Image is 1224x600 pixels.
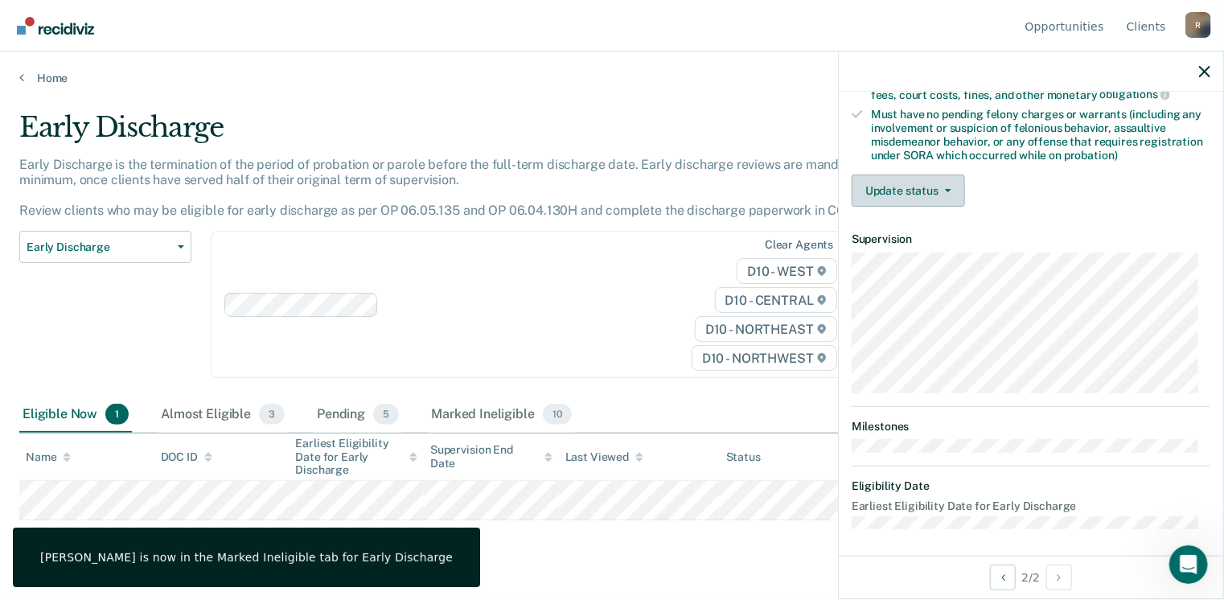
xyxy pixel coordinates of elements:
div: Almost Eligible [158,397,288,433]
div: Must have no pending felony charges or warrants (including any involvement or suspicion of feloni... [871,108,1210,162]
button: Next Opportunity [1046,565,1072,590]
iframe: Intercom live chat [1169,545,1208,584]
button: Profile dropdown button [1185,12,1211,38]
div: Pending [314,397,402,433]
span: 5 [373,404,399,425]
span: Early Discharge [27,240,171,254]
div: Early Discharge [19,111,938,157]
span: 10 [543,404,572,425]
div: Supervision End Date [430,443,552,471]
span: 3 [259,404,285,425]
span: probation) [1064,149,1118,162]
img: Recidiviz [17,17,94,35]
dt: Eligibility Date [852,479,1210,493]
div: Eligible Now [19,397,132,433]
span: D10 - CENTRAL [715,287,837,313]
button: Previous Opportunity [990,565,1016,590]
div: Earliest Eligibility Date for Early Discharge [295,437,417,477]
div: Name [26,450,71,464]
span: obligations [1100,88,1170,101]
div: [PERSON_NAME] is now in the Marked Ineligible tab for Early Discharge [40,550,453,565]
p: Early Discharge is the termination of the period of probation or parole before the full-term disc... [19,157,884,219]
div: 2 / 2 [839,556,1223,598]
dt: Supervision [852,232,1210,246]
div: R [1185,12,1211,38]
span: D10 - NORTHEAST [695,316,836,342]
span: D10 - NORTHWEST [692,345,836,371]
div: Last Viewed [565,450,643,464]
span: D10 - WEST [737,258,836,284]
span: 1 [105,404,129,425]
dt: Earliest Eligibility Date for Early Discharge [852,499,1210,513]
div: DOC ID [161,450,212,464]
div: Marked Ineligible [428,397,574,433]
dt: Milestones [852,420,1210,434]
button: Update status [852,175,965,207]
div: Status [726,450,761,464]
div: Clear agents [765,238,833,252]
a: Home [19,71,1205,85]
